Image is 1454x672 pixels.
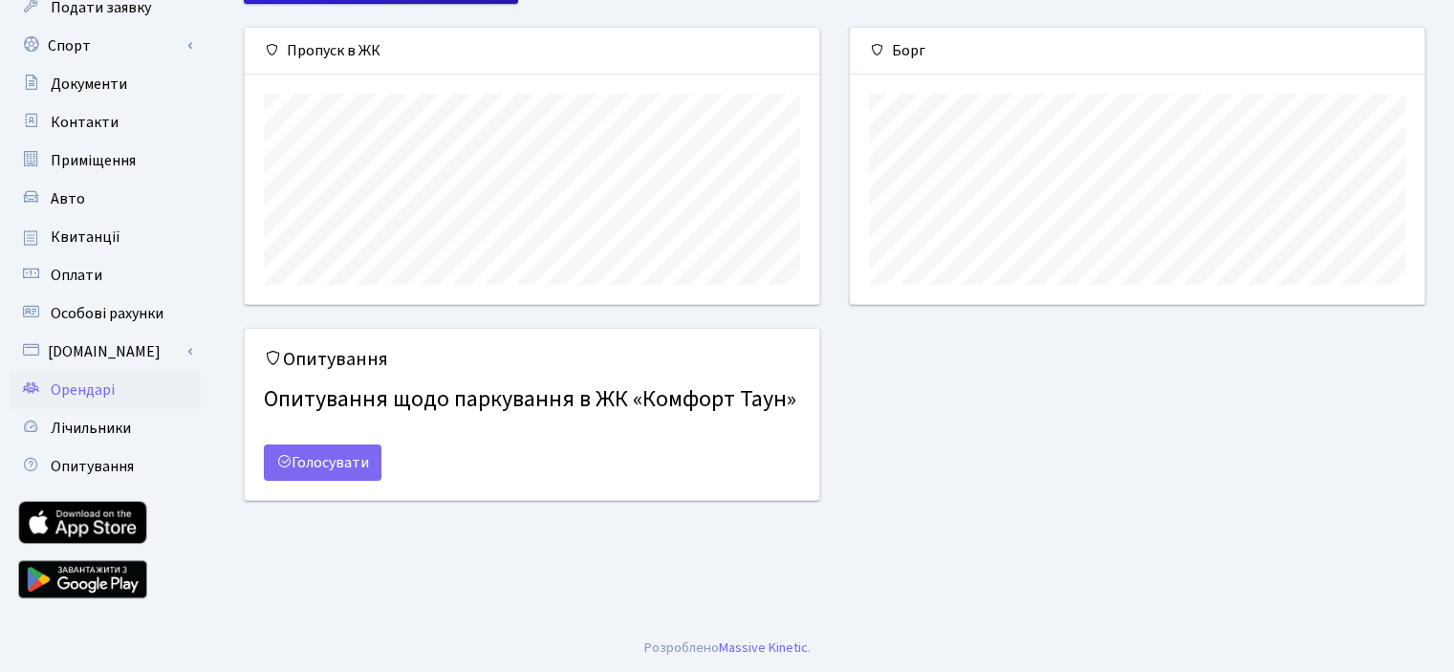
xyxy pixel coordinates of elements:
span: Авто [51,188,85,209]
a: Опитування [10,447,201,486]
span: Оплати [51,265,102,286]
span: Приміщення [51,150,136,171]
span: Квитанції [51,227,120,248]
a: [DOMAIN_NAME] [10,333,201,371]
a: Лічильники [10,409,201,447]
h4: Опитування щодо паркування в ЖК «Комфорт Таун» [264,379,800,422]
a: Massive Kinetic [719,638,808,658]
span: Лічильники [51,418,131,439]
div: Пропуск в ЖК [245,28,819,75]
a: Особові рахунки [10,294,201,333]
a: Орендарі [10,371,201,409]
span: Опитування [51,456,134,477]
a: Квитанції [10,218,201,256]
div: Борг [850,28,1424,75]
a: Приміщення [10,141,201,180]
span: Особові рахунки [51,303,163,324]
span: Орендарі [51,379,115,401]
a: Оплати [10,256,201,294]
a: Документи [10,65,201,103]
a: Голосувати [264,444,381,481]
a: Контакти [10,103,201,141]
h5: Опитування [264,348,800,371]
span: Документи [51,74,127,95]
a: Спорт [10,27,201,65]
a: Розроблено [644,638,719,658]
a: Авто [10,180,201,218]
div: . [644,638,811,659]
span: Контакти [51,112,119,133]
